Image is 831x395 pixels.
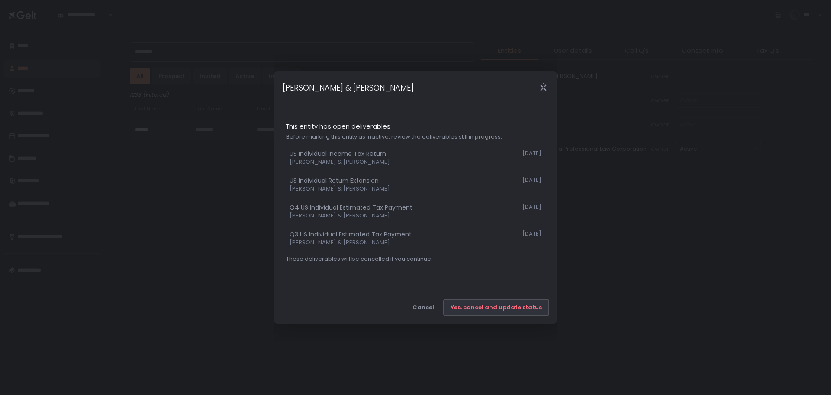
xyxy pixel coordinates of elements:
div: [DATE] [522,203,541,212]
div: These deliverables will be cancelled if you continue. [286,255,545,263]
div: Before marking this entity as inactive, review the deliverables still in progress: [286,133,545,141]
div: [DATE] [522,230,541,239]
div: Yes, cancel and update status [451,304,542,311]
div: This entity has open deliverables [286,122,545,132]
button: Cancel [406,300,441,315]
div: [PERSON_NAME] & [PERSON_NAME] [290,185,541,193]
div: [DATE] [522,176,541,185]
h1: [PERSON_NAME] & [PERSON_NAME] [283,82,414,94]
div: Q3 US Individual Estimated Tax Payment [290,230,412,239]
div: Cancel [412,304,434,311]
div: [DATE] [522,149,541,158]
button: Yes, cancel and update status [444,300,548,315]
div: [PERSON_NAME] & [PERSON_NAME] [290,239,541,246]
div: [PERSON_NAME] & [PERSON_NAME] [290,212,541,220]
div: US Individual Income Tax Return [290,149,386,158]
div: [PERSON_NAME] & [PERSON_NAME] [290,158,541,166]
div: Close [529,83,557,93]
div: US Individual Return Extension [290,176,379,185]
div: Q4 US Individual Estimated Tax Payment [290,203,412,212]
